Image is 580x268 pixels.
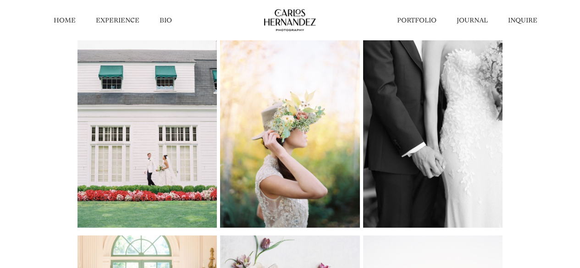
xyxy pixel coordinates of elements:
[508,16,537,25] a: INQUIRE
[96,16,139,25] a: EXPERIENCE
[363,40,503,228] img: Filoli Wedding Woodside California CA
[160,16,172,25] a: BIO
[397,16,436,25] a: PORTFOLIO
[54,16,76,25] a: HOME
[457,16,488,25] a: JOURNAL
